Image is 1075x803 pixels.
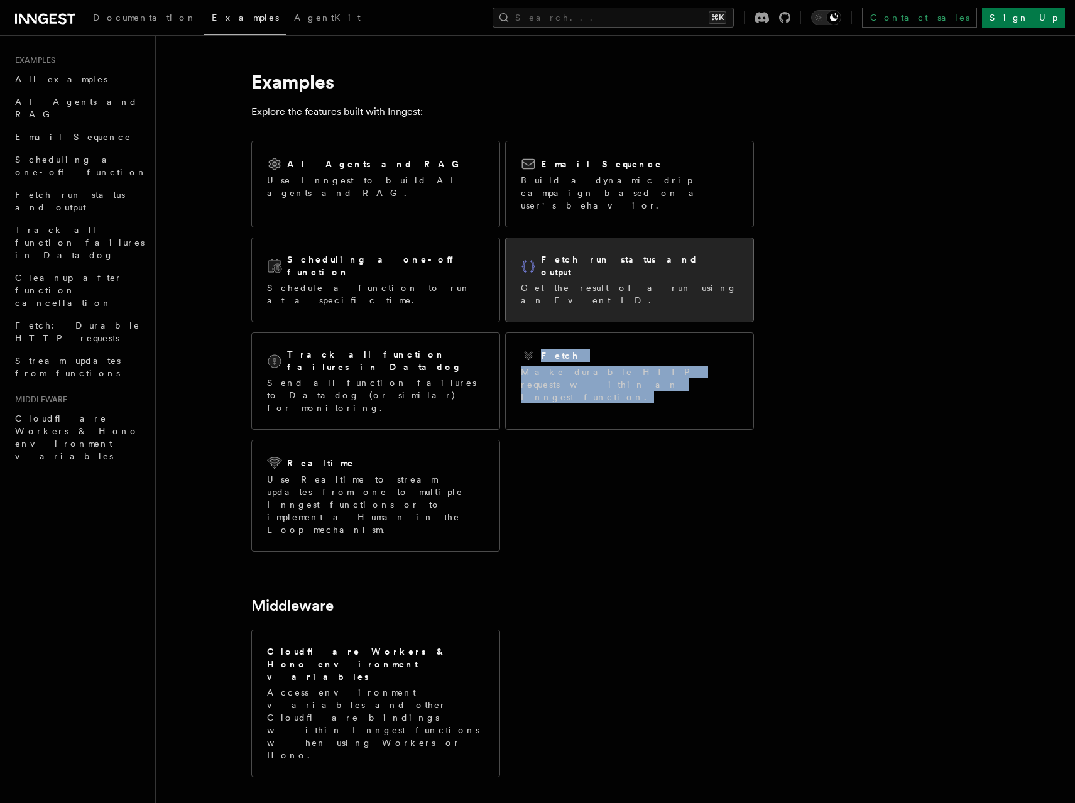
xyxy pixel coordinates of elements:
button: Search...⌘K [493,8,734,28]
button: Toggle dark mode [811,10,841,25]
a: Scheduling a one-off functionSchedule a function to run at a specific time. [251,238,500,322]
kbd: ⌘K [709,11,726,24]
span: Stream updates from functions [15,356,121,378]
a: Examples [204,4,286,35]
a: Email Sequence [10,126,148,148]
a: Documentation [85,4,204,34]
h2: Track all function failures in Datadog [287,348,484,373]
h2: Cloudflare Workers & Hono environment variables [267,645,484,683]
h2: Fetch run status and output [541,253,738,278]
p: Schedule a function to run at a specific time. [267,281,484,307]
span: Cleanup after function cancellation [15,273,123,308]
p: Access environment variables and other Cloudflare bindings within Inngest functions when using Wo... [267,686,484,762]
span: All examples [15,74,107,84]
a: AI Agents and RAGUse Inngest to build AI agents and RAG. [251,141,500,227]
a: Contact sales [862,8,977,28]
h1: Examples [251,70,754,93]
p: Get the result of a run using an Event ID. [521,281,738,307]
span: Track all function failures in Datadog [15,225,145,260]
span: Middleware [10,395,67,405]
a: AgentKit [286,4,368,34]
span: Email Sequence [15,132,131,142]
a: AI Agents and RAG [10,90,148,126]
a: Fetch: Durable HTTP requests [10,314,148,349]
a: FetchMake durable HTTP requests within an Inngest function. [505,332,754,430]
span: Examples [212,13,279,23]
p: Use Realtime to stream updates from one to multiple Inngest functions or to implement a Human in ... [267,473,484,536]
h2: Scheduling a one-off function [287,253,484,278]
a: Fetch run status and output [10,183,148,219]
a: Middleware [251,597,334,615]
h2: Realtime [287,457,354,469]
a: All examples [10,68,148,90]
span: Examples [10,55,55,65]
span: AgentKit [294,13,361,23]
span: Fetch run status and output [15,190,125,212]
a: RealtimeUse Realtime to stream updates from one to multiple Inngest functions or to implement a H... [251,440,500,552]
span: Fetch: Durable HTTP requests [15,320,140,343]
p: Use Inngest to build AI agents and RAG. [267,174,484,199]
span: Documentation [93,13,197,23]
h2: Email Sequence [541,158,662,170]
span: Scheduling a one-off function [15,155,147,177]
span: Cloudflare Workers & Hono environment variables [15,413,139,461]
span: AI Agents and RAG [15,97,138,119]
a: Cloudflare Workers & Hono environment variables [10,407,148,467]
h2: Fetch [541,349,579,362]
a: Cloudflare Workers & Hono environment variablesAccess environment variables and other Cloudflare ... [251,630,500,777]
p: Explore the features built with Inngest: [251,103,754,121]
a: Cleanup after function cancellation [10,266,148,314]
a: Email SequenceBuild a dynamic drip campaign based on a user's behavior. [505,141,754,227]
h2: AI Agents and RAG [287,158,466,170]
a: Track all function failures in DatadogSend all function failures to Datadog (or similar) for moni... [251,332,500,430]
p: Send all function failures to Datadog (or similar) for monitoring. [267,376,484,414]
a: Scheduling a one-off function [10,148,148,183]
a: Stream updates from functions [10,349,148,385]
a: Track all function failures in Datadog [10,219,148,266]
a: Sign Up [982,8,1065,28]
p: Build a dynamic drip campaign based on a user's behavior. [521,174,738,212]
a: Fetch run status and outputGet the result of a run using an Event ID. [505,238,754,322]
p: Make durable HTTP requests within an Inngest function. [521,366,738,403]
